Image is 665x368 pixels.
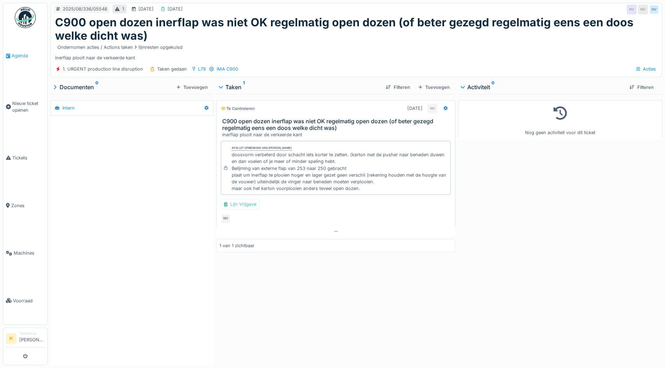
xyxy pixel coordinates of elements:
sup: 0 [491,83,495,91]
div: doosvorm verbeterd door schacht iets korter te zetten. (karton met de pusher naar beneden duwen e... [232,151,448,192]
span: Machines [14,250,45,256]
sup: 0 [95,83,99,91]
div: Filteren [383,83,413,92]
div: Afsluit opmerking van [PERSON_NAME] [232,146,292,151]
a: Tickets [3,134,47,182]
li: [PERSON_NAME] [19,331,45,346]
div: NV [627,5,637,14]
span: Voorraad [13,297,45,304]
div: Taken [219,83,380,91]
sup: 1 [243,83,245,91]
div: 1 van 1 zichtbaar [219,242,255,249]
span: Nieuw ticket openen [12,100,45,113]
div: NV [428,104,437,113]
div: Te controleren [221,106,255,112]
div: NV [638,5,648,14]
div: Acties [633,64,659,74]
a: Machines [3,229,47,277]
span: Tickets [12,155,45,161]
div: Toevoegen [416,83,453,92]
div: [DATE] [407,105,422,112]
a: Nieuw ticket openen [3,80,47,134]
div: Lijn Vrijgave [221,199,259,209]
div: 1. URGENT production line disruption [63,66,143,72]
h1: C900 open dozen inerflap was niet OK regelmatig open dozen (of beter gezegd regelmatig eens een d... [55,16,658,43]
div: Nog geen activiteit voor dit ticket [463,103,658,136]
div: Ondernomen acties / Actions taken lijmresten opgekuisd [57,44,183,51]
div: Activiteit [461,83,624,91]
div: inerflap plooit naar de verkeerde kant [222,131,452,138]
li: IK [6,333,16,344]
a: Voorraad [3,277,47,325]
div: Filteren [627,83,657,92]
span: Agenda [12,52,45,59]
div: 1 [122,6,124,12]
div: [DATE] [168,6,183,12]
h3: C900 open dozen inerflap was niet OK regelmatig open dozen (of beter gezegd regelmatig eens een d... [222,118,452,131]
div: L79 [198,66,206,72]
div: [DATE] [138,6,154,12]
span: Zones [11,202,45,209]
div: NV [221,214,231,224]
a: Agenda [3,32,47,80]
div: inerflap plooit naar de verkeerde kant [55,43,658,61]
div: Toevoegen [174,83,211,92]
div: Taken gedaan [157,66,187,72]
img: Badge_color-CXgf-gQk.svg [15,7,36,28]
div: 2025/08/336/05548 [63,6,107,12]
div: Technicus [19,331,45,336]
div: NV [649,5,659,14]
div: Documenten [53,83,174,91]
div: IMA C900 [217,66,238,72]
div: Intern [62,105,75,111]
a: Zones [3,182,47,229]
a: IK Technicus[PERSON_NAME] [6,331,45,348]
